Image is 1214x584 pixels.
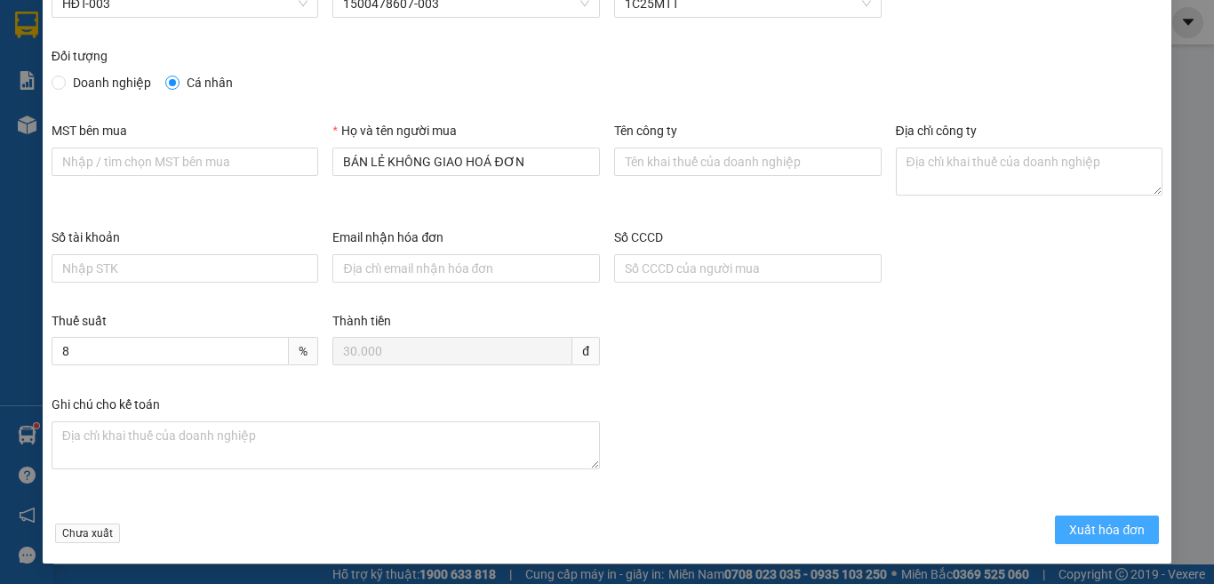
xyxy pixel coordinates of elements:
[332,148,600,176] input: Họ và tên người mua
[332,230,443,244] label: Email nhận hóa đơn
[614,124,677,138] label: Tên công ty
[52,49,108,63] label: Đối tượng
[52,230,120,244] label: Số tài khoản
[896,148,1163,196] textarea: Địa chỉ công ty
[52,124,127,138] label: MST bên mua
[52,148,319,176] input: MST bên mua
[52,397,160,412] label: Ghi chú cho kế toán
[52,337,290,365] input: Thuế suất
[896,124,977,138] label: Địa chỉ công ty
[1055,516,1159,544] button: Xuất hóa đơn
[55,524,120,543] span: Chưa xuất
[572,337,600,365] span: đ
[52,421,600,469] textarea: Ghi chú đơn hàng Ghi chú cho kế toán
[1069,520,1145,540] span: Xuất hóa đơn
[614,148,882,176] input: Tên công ty
[52,254,319,283] input: Số tài khoản
[52,314,107,328] label: Thuế suất
[332,254,600,283] input: Email nhận hóa đơn
[180,73,240,92] span: Cá nhân
[66,73,158,92] span: Doanh nghiệp
[332,124,456,138] label: Họ và tên người mua
[332,314,391,328] label: Thành tiền
[614,254,882,283] input: Số CCCD
[614,230,663,244] label: Số CCCD
[289,337,318,365] span: %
